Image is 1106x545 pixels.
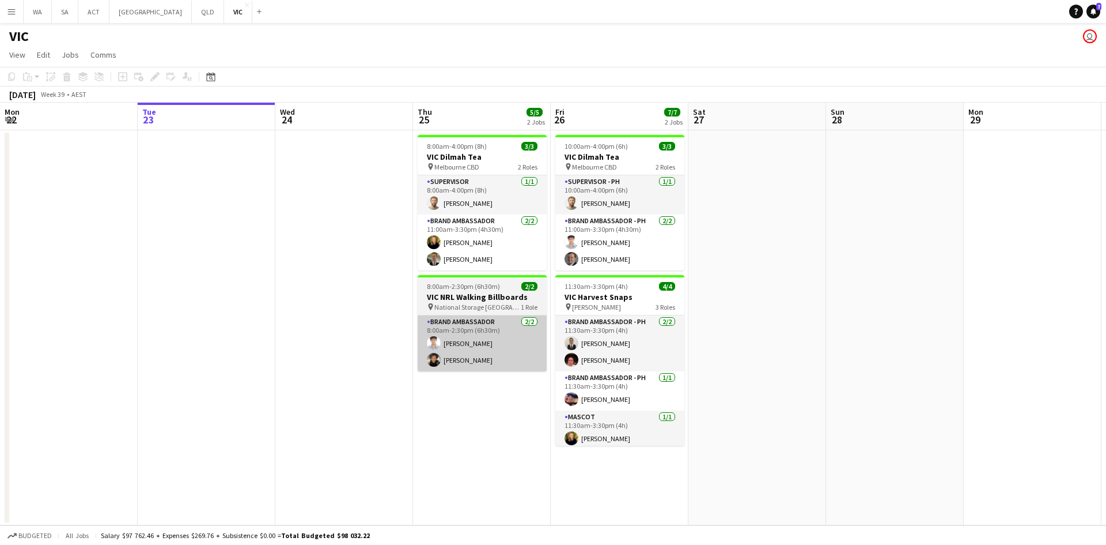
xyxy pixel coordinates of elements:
[5,107,20,117] span: Mon
[32,47,55,62] a: Edit
[829,113,844,126] span: 28
[565,142,628,151] span: 10:00am-4:00pm (6h)
[572,303,621,311] span: [PERSON_NAME]
[18,532,52,540] span: Budgeted
[418,107,432,117] span: Thu
[1083,29,1097,43] app-user-avatar: Declan Murray
[521,282,537,291] span: 2/2
[109,1,192,23] button: [GEOGRAPHIC_DATA]
[555,152,684,162] h3: VIC Dilmah Tea
[967,113,983,126] span: 29
[24,1,52,23] button: WA
[555,411,684,450] app-card-role: Mascot1/111:30am-3:30pm (4h)[PERSON_NAME]
[555,292,684,302] h3: VIC Harvest Snaps
[659,282,675,291] span: 4/4
[142,107,156,117] span: Tue
[37,50,50,60] span: Edit
[664,108,680,116] span: 7/7
[9,28,29,45] h1: VIC
[572,163,617,171] span: Melbourne CBD
[9,50,25,60] span: View
[418,152,547,162] h3: VIC Dilmah Tea
[665,118,683,126] div: 2 Jobs
[693,107,706,117] span: Sat
[555,275,684,446] app-job-card: 11:30am-3:30pm (4h)4/4VIC Harvest Snaps [PERSON_NAME]3 RolesBrand Ambassador - PH2/211:30am-3:30p...
[224,1,252,23] button: VIC
[831,107,844,117] span: Sun
[86,47,121,62] a: Comms
[278,113,295,126] span: 24
[521,303,537,311] span: 1 Role
[521,142,537,151] span: 3/3
[555,315,684,371] app-card-role: Brand Ambassador - PH2/211:30am-3:30pm (4h)[PERSON_NAME][PERSON_NAME]
[418,275,547,371] app-job-card: 8:00am-2:30pm (6h30m)2/2VIC NRL Walking Billboards National Storage [GEOGRAPHIC_DATA], [GEOGRAPHI...
[427,142,487,151] span: 8:00am-4:00pm (8h)
[281,531,370,540] span: Total Budgeted $98 032.22
[968,107,983,117] span: Mon
[416,113,432,126] span: 25
[9,89,36,100] div: [DATE]
[71,90,86,99] div: AEST
[656,303,675,311] span: 3 Roles
[659,142,675,151] span: 3/3
[101,531,370,540] div: Salary $97 762.46 + Expenses $269.76 + Subsistence $0.00 =
[52,1,78,23] button: SA
[656,163,675,171] span: 2 Roles
[418,175,547,215] app-card-role: Supervisor1/18:00am-4:00pm (8h)[PERSON_NAME]
[141,113,156,126] span: 23
[527,108,543,116] span: 5/5
[427,282,500,291] span: 8:00am-2:30pm (6h30m)
[565,282,628,291] span: 11:30am-3:30pm (4h)
[555,135,684,270] app-job-card: 10:00am-4:00pm (6h)3/3VIC Dilmah Tea Melbourne CBD2 RolesSupervisor - PH1/110:00am-4:00pm (6h)[PE...
[527,118,545,126] div: 2 Jobs
[57,47,84,62] a: Jobs
[192,1,224,23] button: QLD
[554,113,565,126] span: 26
[5,47,30,62] a: View
[90,50,116,60] span: Comms
[280,107,295,117] span: Wed
[691,113,706,126] span: 27
[1086,5,1100,18] a: 7
[555,107,565,117] span: Fri
[555,215,684,270] app-card-role: Brand Ambassador - PH2/211:00am-3:30pm (4h30m)[PERSON_NAME][PERSON_NAME]
[555,371,684,411] app-card-role: Brand Ambassador - PH1/111:30am-3:30pm (4h)[PERSON_NAME]
[555,175,684,215] app-card-role: Supervisor - PH1/110:00am-4:00pm (6h)[PERSON_NAME]
[434,303,521,311] span: National Storage [GEOGRAPHIC_DATA], [GEOGRAPHIC_DATA], [GEOGRAPHIC_DATA], [GEOGRAPHIC_DATA], [GEO...
[63,531,91,540] span: All jobs
[38,90,67,99] span: Week 39
[418,315,547,371] app-card-role: Brand Ambassador2/28:00am-2:30pm (6h30m)[PERSON_NAME][PERSON_NAME]
[418,292,547,302] h3: VIC NRL Walking Billboards
[418,135,547,270] app-job-card: 8:00am-4:00pm (8h)3/3VIC Dilmah Tea Melbourne CBD2 RolesSupervisor1/18:00am-4:00pm (8h)[PERSON_NA...
[418,215,547,270] app-card-role: Brand Ambassador2/211:00am-3:30pm (4h30m)[PERSON_NAME][PERSON_NAME]
[62,50,79,60] span: Jobs
[78,1,109,23] button: ACT
[6,529,54,542] button: Budgeted
[3,113,20,126] span: 22
[1096,3,1101,10] span: 7
[518,163,537,171] span: 2 Roles
[434,163,479,171] span: Melbourne CBD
